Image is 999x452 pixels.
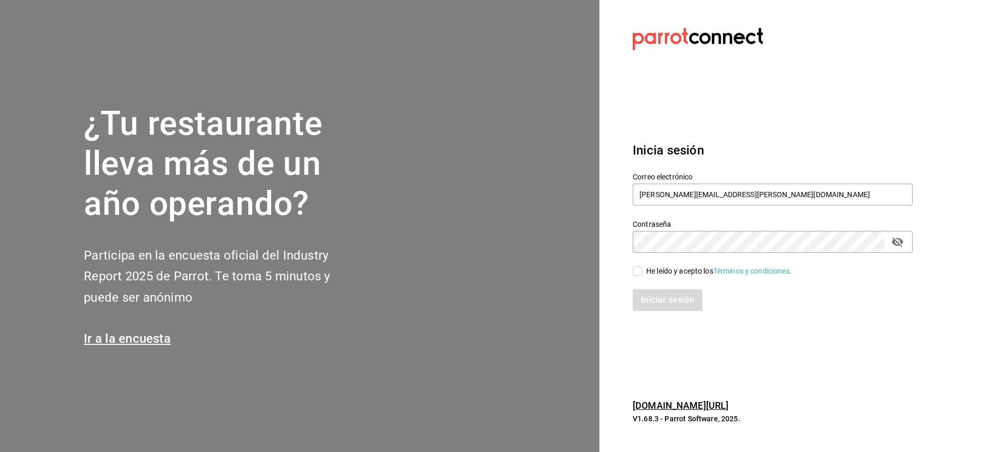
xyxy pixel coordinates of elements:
[646,266,792,277] div: He leído y acepto los
[84,331,171,346] a: Ir a la encuesta
[633,141,913,160] h3: Inicia sesión
[84,104,365,224] h1: ¿Tu restaurante lleva más de un año operando?
[633,400,728,411] a: [DOMAIN_NAME][URL]
[633,414,913,424] p: V1.68.3 - Parrot Software, 2025.
[633,184,913,205] input: Ingresa tu correo electrónico
[84,245,365,308] h2: Participa en la encuesta oficial del Industry Report 2025 de Parrot. Te toma 5 minutos y puede se...
[633,173,913,180] label: Correo electrónico
[633,221,913,228] label: Contraseña
[713,267,792,275] a: Términos y condiciones.
[889,233,906,251] button: passwordField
